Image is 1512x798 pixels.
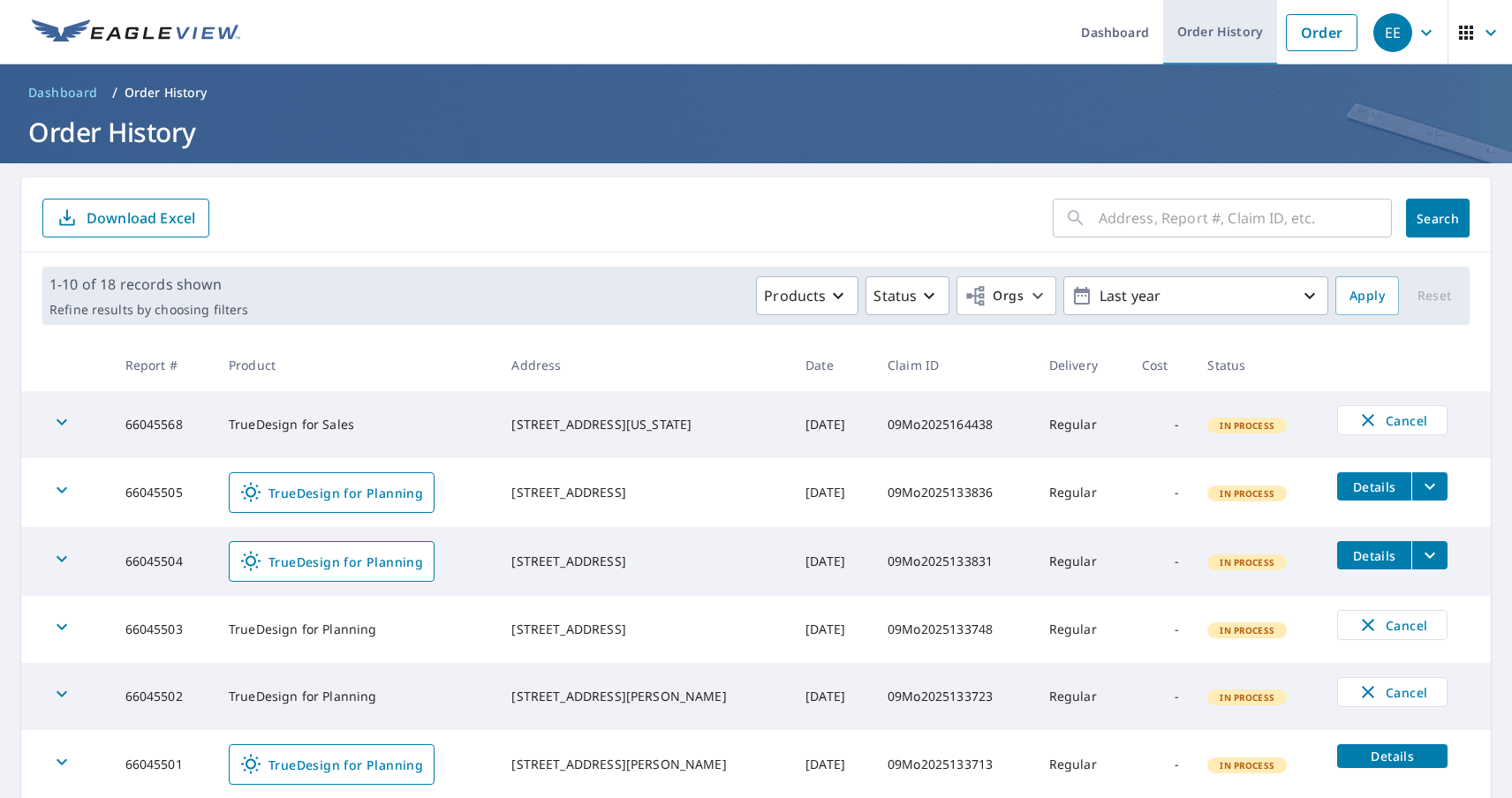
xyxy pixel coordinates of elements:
[791,663,873,730] td: [DATE]
[791,527,873,596] td: [DATE]
[1349,285,1385,307] span: Apply
[112,82,117,103] li: /
[215,663,497,730] td: TrueDesign for Planning
[111,339,215,391] th: Report #
[1063,276,1328,315] button: Last year
[229,541,435,582] a: TrueDesign for Planning
[873,391,1035,458] td: 09Mo2025164438
[240,482,423,503] span: TrueDesign for Planning
[215,339,497,391] th: Product
[511,756,777,773] div: [STREET_ADDRESS][PERSON_NAME]
[111,596,215,663] td: 66045503
[111,458,215,527] td: 66045505
[1209,556,1285,568] span: In Process
[21,114,1491,150] h1: Order History
[1337,472,1411,501] button: detailsBtn-66045505
[1356,681,1429,703] span: Cancel
[1092,281,1299,312] p: Last year
[1406,199,1470,237] button: Search
[49,302,248,318] p: Refine results by choosing filters
[956,276,1056,315] button: Orgs
[873,596,1035,663] td: 09Mo2025133748
[1209,691,1285,704] span: In Process
[511,484,777,501] div: [STREET_ADDRESS]
[764,285,826,306] p: Products
[1335,276,1399,315] button: Apply
[1035,596,1128,663] td: Regular
[1128,458,1193,527] td: -
[42,199,209,237] button: Download Excel
[229,472,435,513] a: TrueDesign for Planning
[497,339,791,391] th: Address
[229,744,435,785] a: TrueDesign for Planning
[1128,663,1193,730] td: -
[873,527,1035,596] td: 09Mo2025133831
[1035,391,1128,458] td: Regular
[1128,339,1193,391] th: Cost
[1348,547,1401,564] span: Details
[1286,14,1357,51] a: Order
[1411,541,1448,569] button: filesDropdownBtn-66045504
[240,551,423,572] span: TrueDesign for Planning
[215,596,497,663] td: TrueDesign for Planning
[511,416,777,433] div: [STREET_ADDRESS][US_STATE]
[791,391,873,458] td: [DATE]
[791,458,873,527] td: [DATE]
[111,391,215,458] td: 66045568
[1356,410,1429,431] span: Cancel
[1099,193,1392,243] input: Address, Report #, Claim ID, etc.
[1193,339,1323,391] th: Status
[511,688,777,705] div: [STREET_ADDRESS][PERSON_NAME]
[873,285,917,306] p: Status
[873,339,1035,391] th: Claim ID
[1209,487,1285,500] span: In Process
[1128,527,1193,596] td: -
[791,339,873,391] th: Date
[240,754,423,775] span: TrueDesign for Planning
[1035,339,1128,391] th: Delivery
[1348,748,1437,764] span: Details
[32,19,240,46] img: EV Logo
[1337,405,1448,435] button: Cancel
[87,208,195,228] p: Download Excel
[49,274,248,295] p: 1-10 of 18 records shown
[1209,624,1285,636] span: In Process
[791,596,873,663] td: [DATE]
[1337,677,1448,707] button: Cancel
[1209,419,1285,432] span: In Process
[1035,663,1128,730] td: Regular
[125,84,208,102] p: Order History
[1209,759,1285,772] span: In Process
[511,553,777,570] div: [STREET_ADDRESS]
[866,276,949,315] button: Status
[1356,614,1429,636] span: Cancel
[21,79,1491,107] nav: breadcrumb
[873,663,1035,730] td: 09Mo2025133723
[1128,596,1193,663] td: -
[511,621,777,638] div: [STREET_ADDRESS]
[1035,458,1128,527] td: Regular
[21,79,105,107] a: Dashboard
[1337,744,1448,768] button: detailsBtn-66045501
[111,527,215,596] td: 66045504
[1337,610,1448,640] button: Cancel
[1337,541,1411,569] button: detailsBtn-66045504
[1348,478,1401,495] span: Details
[964,285,1024,307] span: Orgs
[1035,527,1128,596] td: Regular
[215,391,497,458] td: TrueDesign for Sales
[1420,210,1455,227] span: Search
[756,276,858,315] button: Products
[1373,13,1412,52] div: EE
[28,84,98,102] span: Dashboard
[1411,472,1448,501] button: filesDropdownBtn-66045505
[1128,391,1193,458] td: -
[873,458,1035,527] td: 09Mo2025133836
[111,663,215,730] td: 66045502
